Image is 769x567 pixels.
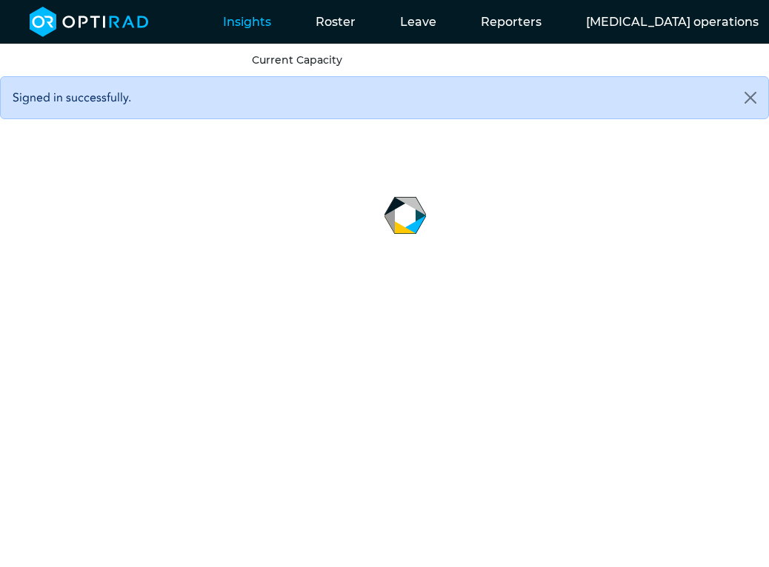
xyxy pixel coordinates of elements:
[30,7,149,37] img: brand-opti-rad-logos-blue-and-white-d2f68631ba2948856bd03f2d395fb146ddc8fb01b4b6e9315ea85fa773367...
[733,77,768,118] button: Close
[252,53,342,67] a: Current Capacity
